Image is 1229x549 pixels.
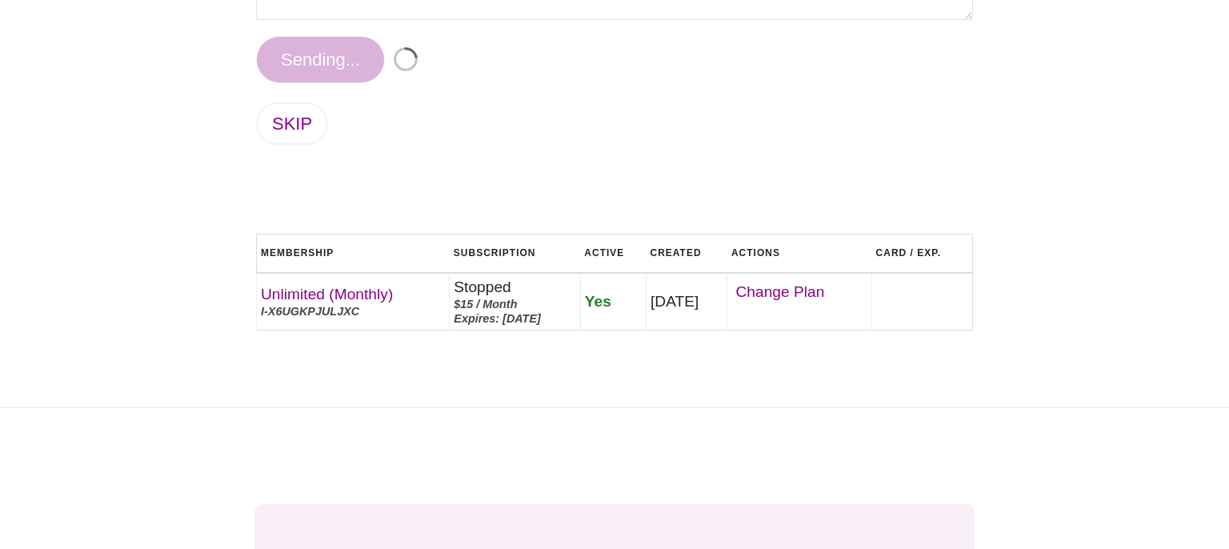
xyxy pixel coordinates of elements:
span: Yes [585,293,611,310]
a: Unlimited (Monthly) [261,286,393,303]
div: Stopped [454,278,576,297]
th: Subscription [450,234,581,272]
div: ‌ [731,279,867,325]
th: Card / Exp. [872,234,973,272]
a: Change Plan [731,279,867,306]
th: Active [580,234,646,272]
div: I-X6UGKPJULJXC [261,304,445,319]
th: Membership [257,234,450,272]
th: Actions [727,234,872,272]
div: $15 / Month [454,297,576,311]
th: Created [646,234,727,272]
button: Sending... [256,36,385,83]
div: Expires: [DATE] [454,311,576,326]
img: Loading [394,47,418,71]
div: [DATE] [651,292,723,311]
a: SKIP [256,102,328,145]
